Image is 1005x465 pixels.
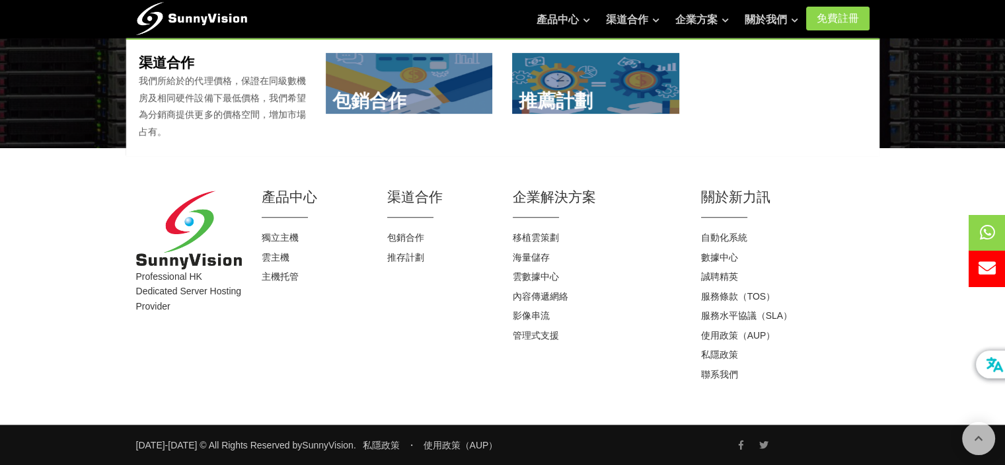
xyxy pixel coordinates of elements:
[513,271,559,282] a: 雲數據中心
[513,291,568,302] a: 內容傳遞網絡
[701,271,738,282] a: 誠聘精英
[136,438,356,452] small: [DATE]-[DATE] © All Rights Reserved by .
[701,349,738,360] a: 私隱政策
[262,187,367,206] h2: 產品中心
[407,440,416,450] span: ・
[606,7,659,33] a: 渠道合作
[387,232,424,243] a: 包銷合作
[302,440,354,450] a: SunnyVision
[363,440,400,450] a: 私隱政策
[262,271,299,282] a: 主機托管
[424,440,498,450] a: 使用政策（AUP）
[513,252,550,263] a: 海量儲存
[139,75,305,137] span: 我們所給於的代理價格，保證在同級數機房及相同硬件設備下最低價格，我們希望為分銷商提供更多的價格空間，增加市場占有。
[262,232,299,243] a: 獨立主機
[701,369,738,380] a: 聯系我們
[701,252,738,263] a: 數據中心
[701,330,776,341] a: 使用政策（AUP）
[387,187,493,206] h2: 渠道合作
[701,291,776,302] a: 服務條款（TOS）
[126,190,252,384] div: Professional HK Dedicated Server Hosting Provider
[262,252,289,263] a: 雲主機
[701,232,747,243] a: 自動化系統
[136,190,242,269] img: SunnyVision Limited
[745,7,798,33] a: 關於我們
[701,187,870,206] h2: 關於新力訊
[675,7,729,33] a: 企業方案
[701,310,792,321] a: 服務水平協議（SLA）
[139,55,194,70] b: 渠道合作
[513,232,559,243] a: 移植雲策劃
[537,7,590,33] a: 產品中心
[387,252,424,263] a: 推存計劃
[513,310,550,321] a: 影像串流
[126,38,879,156] div: 渠道合作
[806,7,870,30] a: 免費註冊
[513,330,559,341] a: 管理式支援
[513,187,681,206] h2: 企業解決方案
